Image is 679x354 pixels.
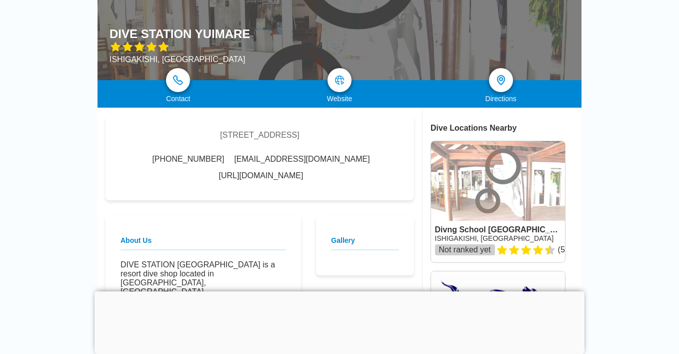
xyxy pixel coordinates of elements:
h2: About Us [120,236,286,250]
h1: DIVE STATION YUIMARE [109,27,250,41]
div: Contact [97,95,259,103]
div: Dive Locations Nearby [430,124,581,133]
div: [STREET_ADDRESS] [220,131,299,140]
iframe: Advertisement [94,291,584,351]
div: Website [259,95,420,103]
div: Directions [420,95,581,103]
p: DIVE STATION [GEOGRAPHIC_DATA] is a resort dive shop located in [GEOGRAPHIC_DATA], [GEOGRAPHIC_DA... [120,260,286,314]
span: [PHONE_NUMBER] [152,155,224,164]
h2: Gallery [331,236,399,250]
img: directions [495,74,507,86]
div: ISHIGAKISHI, [GEOGRAPHIC_DATA] [109,55,250,64]
img: map [334,75,344,85]
img: phone [173,75,183,85]
a: map [327,68,351,92]
span: [EMAIL_ADDRESS][DOMAIN_NAME] [234,155,369,164]
a: [URL][DOMAIN_NAME] [219,171,303,180]
a: directions [489,68,513,92]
